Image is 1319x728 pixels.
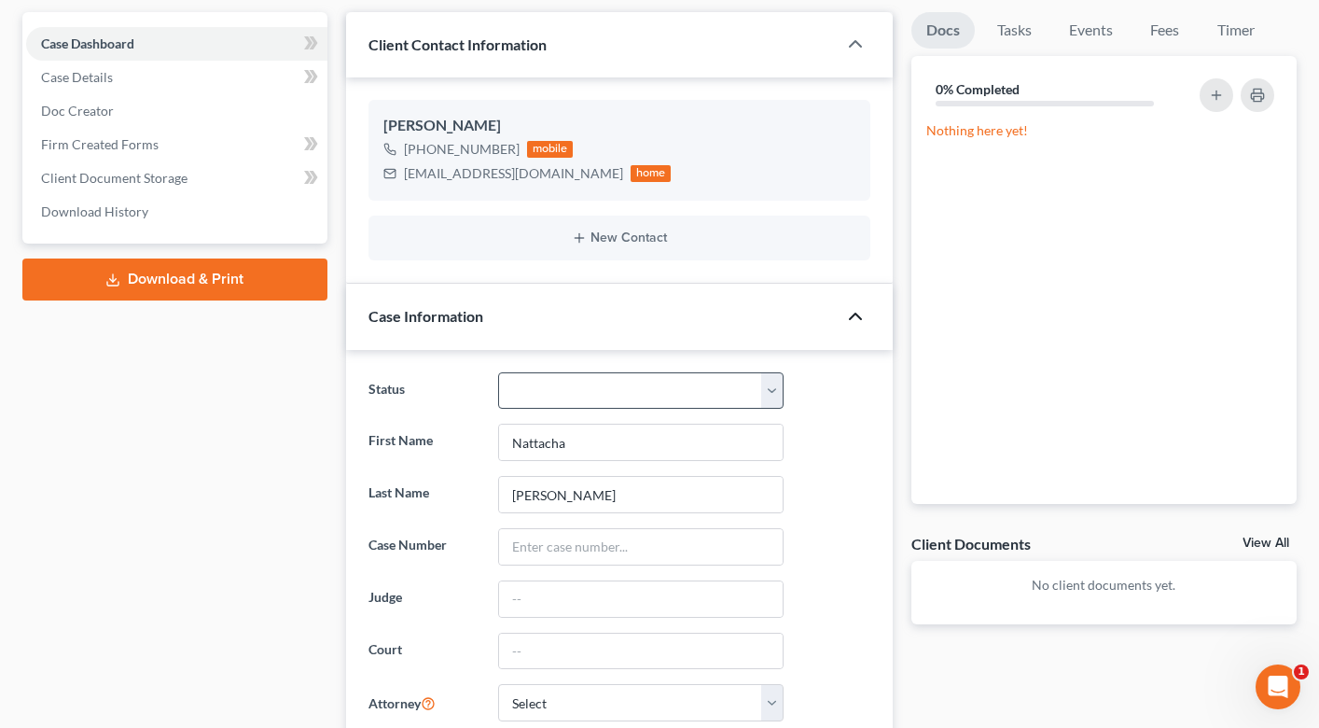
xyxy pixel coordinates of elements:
[936,81,1020,97] strong: 0% Completed
[359,424,490,461] label: First Name
[41,35,134,51] span: Case Dashboard
[911,534,1031,553] div: Client Documents
[359,684,490,721] label: Attorney
[499,425,783,460] input: Enter First Name...
[368,307,483,325] span: Case Information
[41,136,159,152] span: Firm Created Forms
[26,61,327,94] a: Case Details
[359,633,490,670] label: Court
[41,69,113,85] span: Case Details
[499,529,783,565] input: Enter case number...
[1202,12,1270,49] a: Timer
[926,121,1282,140] p: Nothing here yet!
[1256,665,1300,709] iframe: Intercom live chat
[383,115,855,137] div: [PERSON_NAME]
[1054,12,1128,49] a: Events
[26,128,327,161] a: Firm Created Forms
[359,476,490,513] label: Last Name
[41,103,114,119] span: Doc Creator
[982,12,1047,49] a: Tasks
[383,231,855,245] button: New Contact
[1135,12,1195,49] a: Fees
[26,161,327,195] a: Client Document Storage
[22,259,327,301] a: Download & Print
[359,372,490,410] label: Status
[41,203,148,219] span: Download History
[26,27,327,61] a: Case Dashboard
[926,576,1282,595] p: No client documents yet.
[26,94,327,128] a: Doc Creator
[499,634,783,669] input: --
[26,195,327,229] a: Download History
[911,12,975,49] a: Docs
[631,165,672,182] div: home
[359,528,490,566] label: Case Number
[404,140,520,159] div: [PHONE_NUMBER]
[499,477,783,512] input: Enter Last Name...
[359,581,490,618] label: Judge
[527,141,574,158] div: mobile
[41,170,187,186] span: Client Document Storage
[499,581,783,617] input: --
[368,35,547,53] span: Client Contact Information
[1243,537,1289,550] a: View All
[404,164,623,183] div: [EMAIL_ADDRESS][DOMAIN_NAME]
[1294,665,1309,679] span: 1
